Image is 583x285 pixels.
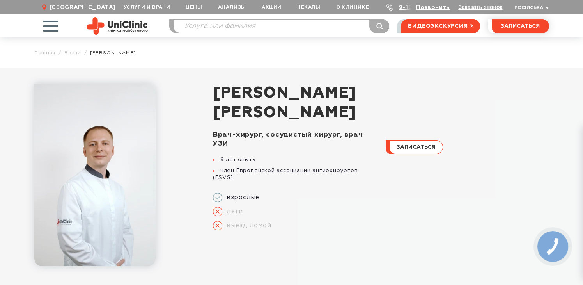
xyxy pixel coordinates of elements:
[34,84,156,266] img: Дружкин Никита Вячеславович
[386,140,443,154] button: записаться
[408,20,468,33] span: видеоэкскурсия
[458,4,502,10] button: Заказать звонок
[174,20,389,33] input: Услуга или фамилия
[222,208,243,216] span: дети
[50,4,116,11] span: [GEOGRAPHIC_DATA]
[514,5,543,10] span: Російська
[64,50,81,56] a: Врачи
[397,144,436,150] span: записаться
[87,17,148,35] img: Site
[492,19,549,33] button: записаться
[213,130,376,148] div: Врач-хирург, сосудистый хирург, врач УЗИ
[222,222,271,230] span: выезд домой
[34,50,56,56] a: Главная
[399,5,416,10] a: 9-103
[501,23,540,29] span: записаться
[213,84,549,123] h1: [PERSON_NAME]
[512,5,549,11] button: Російська
[213,167,376,181] li: член Европейской ассоциации ангиохирургов (ESVS)
[222,194,259,201] span: взрослые
[401,19,480,33] a: видеоэкскурсия
[90,50,136,56] span: [PERSON_NAME]
[416,5,450,10] a: Позвонить
[213,156,376,163] li: 9 лет опыта
[213,84,549,103] span: [PERSON_NAME]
